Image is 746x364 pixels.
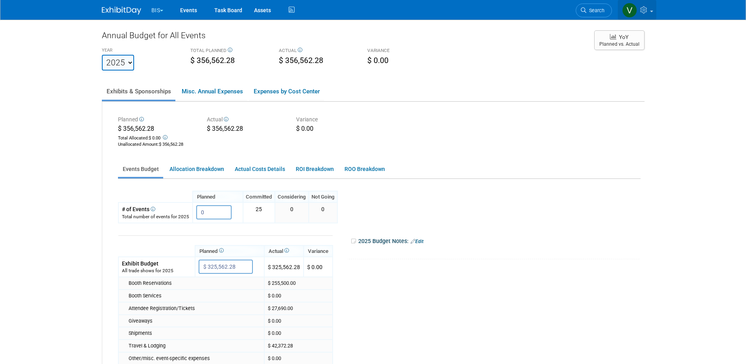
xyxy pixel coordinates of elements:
div: Booth Reservations [129,280,261,287]
div: TOTAL PLANNED [190,47,267,55]
span: $ 356,562.28 [118,125,154,132]
div: $ 356,562.28 [207,124,284,135]
td: 25 [243,202,275,223]
th: Not Going [309,191,337,202]
div: Attendee Registration/Tickets [129,305,261,312]
img: ExhibitDay [102,7,141,15]
td: 0 [309,202,337,223]
div: Giveaways [129,318,261,325]
div: ACTUAL [279,47,356,55]
div: All trade shows for 2025 [122,267,192,274]
a: Exhibits & Sponsorships [102,83,175,100]
a: Search [576,4,612,17]
th: Actual [264,245,304,257]
span: $ 0.00 [367,56,389,65]
span: $ 356,562.28 [279,56,323,65]
th: Variance [304,245,333,257]
div: Other/misc. event-specific expenses [129,355,261,362]
a: Actual Costs Details [230,162,289,177]
a: Expenses by Cost Center [249,83,324,100]
span: YoY [619,34,628,40]
span: $ 356,562.28 [190,56,235,65]
button: YoY Planned vs. Actual [594,30,645,50]
td: $ 0.00 [264,290,333,302]
a: ROO Breakdown [340,162,389,177]
span: Unallocated Amount [118,142,158,147]
div: Planned [118,115,195,124]
div: Annual Budget for All Events [102,30,586,45]
div: VARIANCE [367,47,444,55]
span: $ 0.00 [296,125,313,132]
td: $ 325,562.28 [264,257,304,277]
div: : [118,141,195,148]
td: $ 42,372.28 [264,340,333,352]
div: YEAR [102,47,179,55]
td: 0 [275,202,309,223]
a: Misc. Annual Expenses [177,83,247,100]
span: $ 0.00 [307,264,322,270]
span: Search [586,7,604,13]
div: Actual [207,115,284,124]
div: 2025 Budget Notes: [350,235,639,247]
a: ROI Breakdown [291,162,338,177]
div: Exhibit Budget [122,260,192,267]
div: Total number of events for 2025 [122,214,189,220]
span: $ 356,562.28 [159,142,183,147]
div: Total Allocated: [118,134,195,141]
td: $ 0.00 [264,315,333,327]
div: Variance [296,115,374,124]
span: $ 0.00 [149,136,160,141]
a: Allocation Breakdown [165,162,228,177]
div: Shipments [129,330,261,337]
th: Planned [195,245,264,257]
th: Planned [193,191,243,202]
div: # of Events [122,205,189,213]
div: Booth Services [129,292,261,299]
div: Travel & Lodging [129,342,261,349]
td: $ 255,500.00 [264,277,333,290]
td: $ 27,690.00 [264,302,333,315]
img: Valerie Shively [622,3,637,18]
a: Events Budget [118,162,163,177]
th: Committed [243,191,275,202]
td: $ 0.00 [264,327,333,340]
a: Edit [411,239,424,244]
th: Considering [275,191,309,202]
